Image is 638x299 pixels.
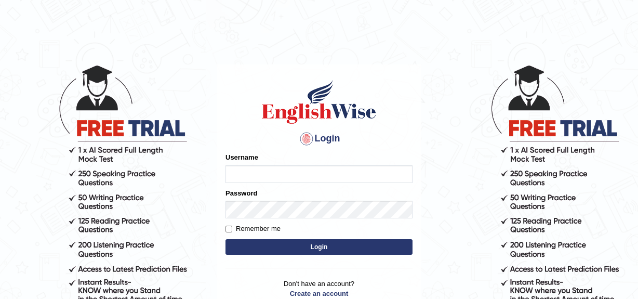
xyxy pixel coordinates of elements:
[225,131,413,147] h4: Login
[225,289,413,298] a: Create an account
[225,152,258,162] label: Username
[260,79,378,125] img: Logo of English Wise sign in for intelligent practice with AI
[225,239,413,255] button: Login
[225,224,281,234] label: Remember me
[225,226,232,232] input: Remember me
[225,188,257,198] label: Password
